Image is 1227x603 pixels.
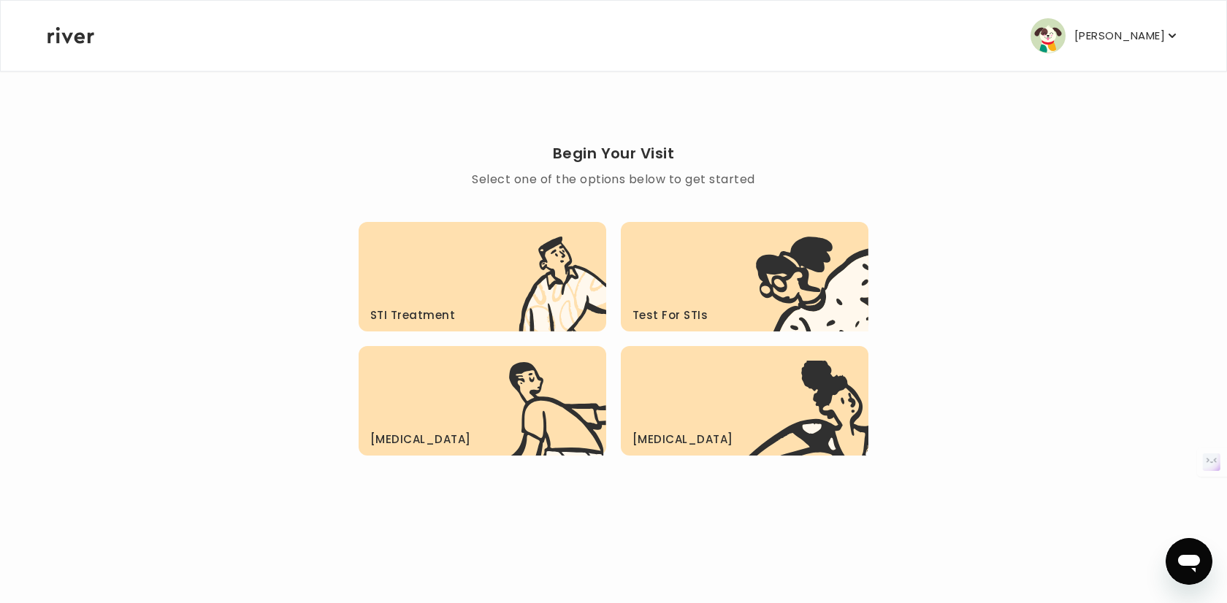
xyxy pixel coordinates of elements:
[1031,18,1180,53] button: user avatar[PERSON_NAME]
[362,169,865,190] p: Select one of the options below to get started
[370,305,455,326] h3: STI Treatment
[1074,26,1165,46] p: [PERSON_NAME]
[1166,538,1212,585] iframe: Button to launch messaging window
[632,305,708,326] h3: Test For STIs
[1031,18,1066,53] img: user avatar
[632,429,733,450] h3: [MEDICAL_DATA]
[362,143,865,164] h3: Begin Your Visit
[370,429,471,450] h3: [MEDICAL_DATA]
